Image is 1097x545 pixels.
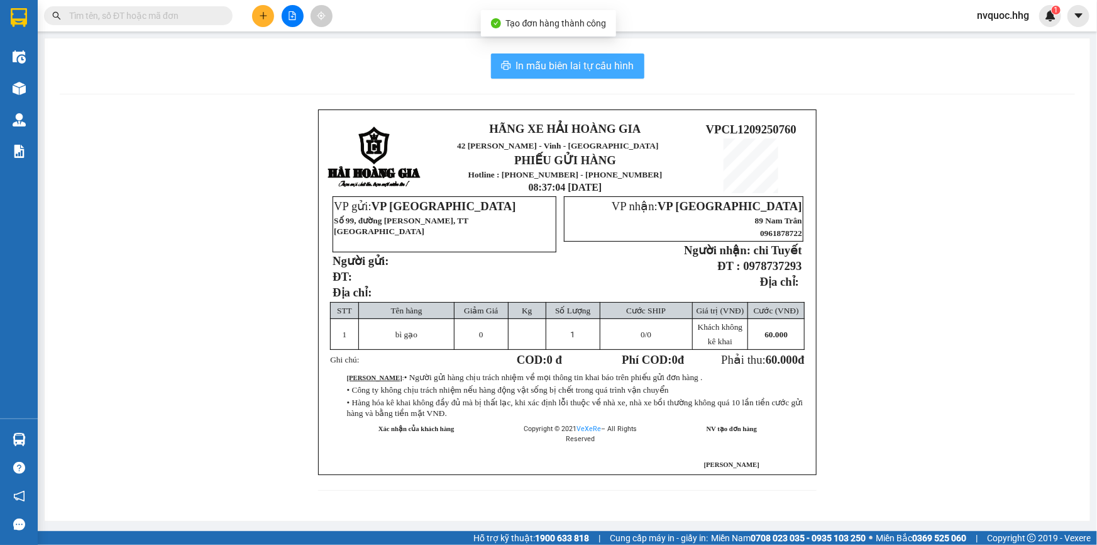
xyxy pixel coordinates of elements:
span: copyright [1027,534,1036,542]
span: Kg [522,306,532,315]
span: 0 đ [547,353,562,366]
strong: COD: [517,353,562,366]
a: VeXeRe [576,425,601,433]
button: plus [252,5,274,27]
span: 1 [1054,6,1058,14]
span: Cước SHIP [626,306,666,315]
img: warehouse-icon [13,433,26,446]
span: | [976,531,978,545]
img: warehouse-icon [13,82,26,95]
strong: Người gửi: [333,254,389,267]
span: 60.000 [764,330,788,339]
span: 42 [PERSON_NAME] - Vinh - [GEOGRAPHIC_DATA] [457,141,659,150]
span: [PERSON_NAME] [704,461,759,468]
span: 1 [343,330,347,339]
span: printer [501,60,511,72]
strong: 0708 023 035 - 0935 103 250 [751,533,866,543]
span: question-circle [13,462,25,474]
span: nvquoc.hhg [967,8,1039,23]
span: caret-down [1073,10,1084,21]
span: Cung cấp máy in - giấy in: [610,531,708,545]
span: Miền Bắc [876,531,966,545]
strong: Xác nhận của khách hàng [378,425,455,432]
span: Số 99, đường [PERSON_NAME], TT [GEOGRAPHIC_DATA] [334,216,468,236]
span: search [52,11,61,20]
span: VP gửi: [334,199,515,213]
strong: 1900 633 818 [535,533,589,543]
strong: Người nhận: [684,244,751,257]
strong: PHIẾU GỬI HÀNG [514,154,616,167]
span: Cước (VNĐ) [754,306,799,315]
span: 60.000 [766,353,798,366]
strong: [PERSON_NAME] [347,374,402,381]
span: Miền Nam [711,531,866,545]
span: Tên hàng [391,306,422,315]
strong: NV tạo đơn hàng [707,425,757,432]
span: VP nhận: [612,199,802,213]
span: Địa chỉ: [333,286,372,299]
span: | [598,531,600,545]
span: 1 [571,330,575,339]
strong: ĐT: [333,270,352,283]
span: chi Tuyết [754,244,802,257]
span: Giảm Giá [464,306,498,315]
strong: HÃNG XE HẢI HOÀNG GIA [490,122,641,135]
span: 0978737293 [743,259,802,272]
span: aim [317,11,326,20]
strong: 0369 525 060 [912,533,966,543]
span: • Người gửi hàng chịu trách nhiệm về mọi thông tin khai báo trên phiếu gửi đơn hàng . [404,373,703,382]
span: bì gạo [395,330,417,339]
span: ⚪️ [869,536,873,541]
span: In mẫu biên lai tự cấu hình [516,58,634,74]
span: check-circle [491,18,501,28]
button: printerIn mẫu biên lai tự cấu hình [491,53,644,79]
strong: ĐT : [717,259,740,272]
span: plus [259,11,268,20]
span: STT [337,306,352,315]
span: Tạo đơn hàng thành công [506,18,607,28]
span: • Công ty không chịu trách nhiệm nếu hàng động vật sống bị chết trong quá trình vận chuyển [347,385,669,395]
button: caret-down [1067,5,1089,27]
span: đ [798,353,804,366]
sup: 1 [1052,6,1061,14]
strong: Hotline : [PHONE_NUMBER] - [PHONE_NUMBER] [468,170,663,179]
span: 0961878722 [760,228,802,238]
span: file-add [288,11,297,20]
span: • Hàng hóa kê khai không đầy đủ mà bị thất lạc, khi xác định lỗi thuộc về nhà xe, nhà xe bồi thườ... [347,398,803,418]
span: Giá trị (VNĐ) [697,306,744,315]
img: logo [328,126,422,189]
span: 89 Nam Trân [755,216,802,225]
button: aim [311,5,333,27]
strong: Địa chỉ: [760,275,799,288]
span: 0 [479,330,483,339]
img: icon-new-feature [1045,10,1056,21]
span: Phải thu: [721,353,804,366]
span: Copyright © 2021 – All Rights Reserved [524,425,637,443]
span: 0 [641,330,645,339]
span: 08:37:04 [DATE] [529,182,602,193]
span: Ghi chú: [330,355,359,364]
img: logo-vxr [11,8,27,27]
span: VP [GEOGRAPHIC_DATA] [372,199,516,213]
img: warehouse-icon [13,113,26,126]
span: notification [13,490,25,502]
img: solution-icon [13,145,26,158]
img: warehouse-icon [13,50,26,64]
span: message [13,519,25,531]
span: Hỗ trợ kỹ thuật: [473,531,589,545]
input: Tìm tên, số ĐT hoặc mã đơn [69,9,218,23]
span: : [347,374,703,381]
button: file-add [282,5,304,27]
strong: Phí COD: đ [622,353,684,366]
span: VPCL1209250760 [706,123,797,136]
span: Số Lượng [555,306,590,315]
span: /0 [641,330,651,339]
span: 0 [672,353,678,366]
span: VP [GEOGRAPHIC_DATA] [658,199,802,213]
span: Khách không kê khai [698,322,742,346]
